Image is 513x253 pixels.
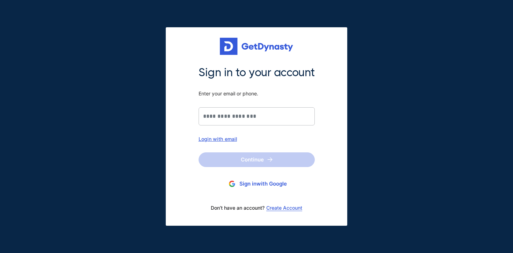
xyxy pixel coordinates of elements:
a: Create Account [266,205,302,211]
img: Get started for free with Dynasty Trust Company [220,38,293,55]
span: Sign in to your account [199,65,315,80]
div: Don’t have an account? [199,201,315,215]
span: Enter your email or phone. [199,91,315,97]
button: Sign inwith Google [199,178,315,190]
div: Login with email [199,136,315,142]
